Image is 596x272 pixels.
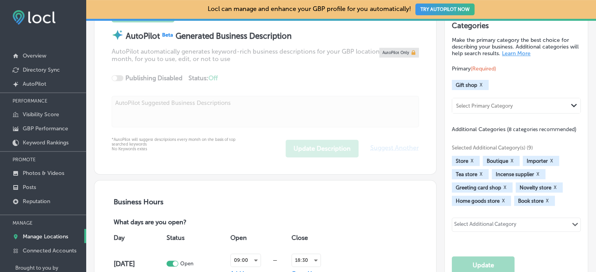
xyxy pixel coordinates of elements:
[548,158,555,164] button: X
[468,158,476,164] button: X
[160,31,176,38] img: Beta
[456,158,468,164] span: Store
[23,81,46,87] p: AutoPilot
[126,31,292,41] strong: AutoPilot Generated Business Description
[527,158,548,164] span: Importer
[112,227,165,249] th: Day
[23,125,68,132] p: GBP Performance
[228,227,290,249] th: Open
[23,247,76,254] p: Connected Accounts
[456,185,501,191] span: Greeting card shop
[452,21,581,33] h3: Categories
[500,198,507,204] button: X
[551,184,559,191] button: X
[23,67,60,73] p: Directory Sync
[13,10,56,25] img: fda3e92497d09a02dc62c9cd864e3231.png
[452,126,576,133] span: Additional Categories
[23,170,64,177] p: Photos & Videos
[508,158,516,164] button: X
[487,158,508,164] span: Boutique
[23,184,36,191] p: Posts
[471,65,496,72] span: (Required)
[112,29,123,41] img: autopilot-icon
[415,4,475,15] button: TRY AUTOPILOT NOW
[23,111,59,118] p: Visibility Score
[261,257,290,263] div: —
[165,227,228,249] th: Status
[502,50,531,57] a: Learn More
[23,198,50,205] p: Reputation
[518,198,543,204] span: Book store
[501,184,509,191] button: X
[507,126,576,133] span: (8 categories recommended)
[290,227,342,249] th: Close
[477,171,485,177] button: X
[496,171,534,177] span: Incense supplier
[456,198,500,204] span: Home goods store
[23,52,46,59] p: Overview
[456,171,477,177] span: Tea store
[520,185,551,191] span: Novelty store
[456,103,513,109] div: Select Primary Category
[477,82,485,88] button: X
[454,221,516,230] div: Select Additional Category
[114,259,165,268] h4: [DATE]
[543,198,551,204] button: X
[15,265,86,271] p: Brought to you by
[112,219,243,227] p: What days are you open?
[23,233,68,240] p: Manage Locations
[292,254,321,267] div: 18:30
[452,65,496,72] span: Primary
[180,261,194,267] p: Open
[452,145,575,151] span: Selected Additional Category(s) (9)
[231,254,261,267] div: 09:00
[534,171,542,177] button: X
[452,37,581,57] p: Make the primary category the best choice for describing your business. Additional categories wil...
[23,139,69,146] p: Keyword Rankings
[112,198,419,206] h3: Business Hours
[456,82,477,88] span: Gift shop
